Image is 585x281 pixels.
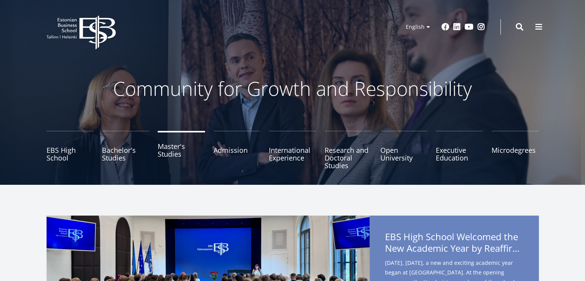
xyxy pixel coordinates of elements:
[442,23,449,31] a: Facebook
[380,131,428,169] a: Open University
[436,131,483,169] a: Executive Education
[47,131,94,169] a: EBS High School
[325,131,372,169] a: Research and Doctoral Studies
[465,23,473,31] a: Youtube
[453,23,461,31] a: Linkedin
[385,243,523,254] span: New Academic Year by Reaffirming Its Core Values
[477,23,485,31] a: Instagram
[213,131,261,169] a: Admission
[269,131,316,169] a: International Experience
[102,131,149,169] a: Bachelor's Studies
[492,131,539,169] a: Microdegrees
[385,231,523,256] span: EBS High School Welcomed the
[158,131,205,169] a: Master's Studies
[89,77,497,100] p: Community for Growth and Responsibility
